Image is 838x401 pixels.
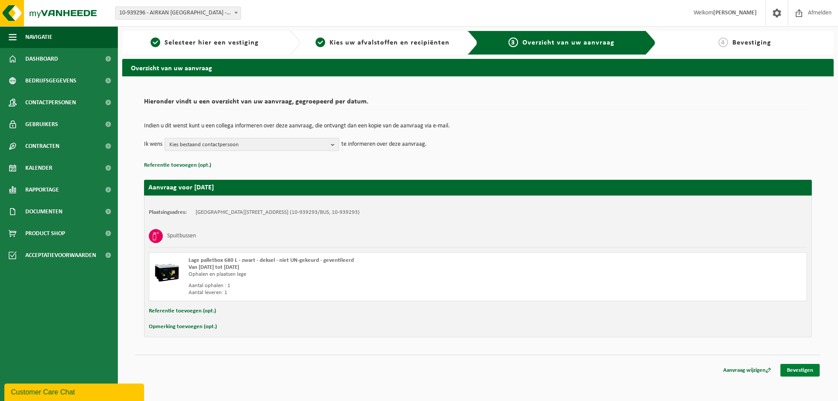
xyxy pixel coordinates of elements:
span: Navigatie [25,26,52,48]
span: Kalender [25,157,52,179]
div: Ophalen en plaatsen lege [189,271,513,278]
a: 1Selecteer hier een vestiging [127,38,283,48]
strong: Aanvraag voor [DATE] [148,184,214,191]
a: 2Kies uw afvalstoffen en recipiënten [305,38,461,48]
td: [GEOGRAPHIC_DATA][STREET_ADDRESS] (10-939293/BUS, 10-939293) [196,209,360,216]
span: Lage palletbox 680 L - zwart - deksel - niet UN-gekeurd - geventileerd [189,257,354,263]
span: Kies uw afvalstoffen en recipiënten [330,39,450,46]
span: 2 [316,38,325,47]
button: Opmerking toevoegen (opt.) [149,321,217,332]
span: 10-939296 - AIRKAN NV - OUDENAARDE [115,7,241,20]
button: Referentie toevoegen (opt.) [149,305,216,317]
h2: Hieronder vindt u een overzicht van uw aanvraag, gegroepeerd per datum. [144,98,812,110]
span: 10-939296 - AIRKAN NV - OUDENAARDE [116,7,240,19]
img: PB-LB-0680-HPE-BK-11.png [154,257,180,283]
span: Contracten [25,135,59,157]
div: Aantal leveren: 1 [189,289,513,296]
span: 4 [718,38,728,47]
span: Product Shop [25,223,65,244]
p: Indien u dit wenst kunt u een collega informeren over deze aanvraag, die ontvangt dan een kopie v... [144,123,812,129]
span: Bedrijfsgegevens [25,70,76,92]
span: Overzicht van uw aanvraag [522,39,615,46]
span: Acceptatievoorwaarden [25,244,96,266]
button: Kies bestaand contactpersoon [165,138,339,151]
div: Aantal ophalen : 1 [189,282,513,289]
iframe: chat widget [4,382,146,401]
h3: Spuitbussen [167,229,196,243]
strong: [PERSON_NAME] [713,10,757,16]
span: Contactpersonen [25,92,76,113]
span: Bevestiging [732,39,771,46]
a: Bevestigen [780,364,820,377]
button: Referentie toevoegen (opt.) [144,160,211,171]
span: 1 [151,38,160,47]
span: Selecteer hier een vestiging [165,39,259,46]
span: Dashboard [25,48,58,70]
p: te informeren over deze aanvraag. [341,138,427,151]
strong: Plaatsingsadres: [149,209,187,215]
strong: Van [DATE] tot [DATE] [189,264,239,270]
span: 3 [508,38,518,47]
span: Gebruikers [25,113,58,135]
p: Ik wens [144,138,162,151]
span: Documenten [25,201,62,223]
span: Rapportage [25,179,59,201]
span: Kies bestaand contactpersoon [169,138,327,151]
h2: Overzicht van uw aanvraag [122,59,834,76]
a: Aanvraag wijzigen [717,364,778,377]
